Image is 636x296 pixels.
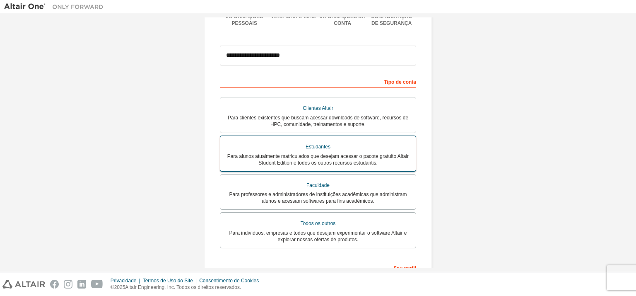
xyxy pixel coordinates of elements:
[77,280,86,289] img: linkedin.svg
[114,284,125,290] font: 2025
[229,230,407,243] font: Para indivíduos, empresas e todos que desejam experimentar o software Altair e explorar nossas of...
[125,284,241,290] font: Altair Engineering, Inc. Todos os direitos reservados.
[143,278,193,284] font: Termos de Uso do Site
[303,105,333,111] font: Clientes Altair
[4,2,108,11] img: Altair Um
[229,192,407,204] font: Para professores e administradores de instituições acadêmicas que administram alunos e acessam so...
[111,278,137,284] font: Privacidade
[64,280,72,289] img: instagram.svg
[226,14,263,26] font: Informações pessoais
[271,14,316,19] font: Verificar e-mail
[199,278,259,284] font: Consentimento de Cookies
[320,14,366,26] font: Informações da conta
[91,280,103,289] img: youtube.svg
[306,144,330,150] font: Estudantes
[393,265,416,271] font: Seu perfil
[384,79,416,85] font: Tipo de conta
[111,284,114,290] font: ©
[306,182,330,188] font: Faculdade
[228,115,408,127] font: Para clientes existentes que buscam acessar downloads de software, recursos de HPC, comunidade, t...
[301,221,336,226] font: Todos os outros
[371,14,412,26] font: Configuração de segurança
[2,280,45,289] img: altair_logo.svg
[227,153,409,166] font: Para alunos atualmente matriculados que desejam acessar o pacote gratuito Altair Student Edition ...
[50,280,59,289] img: facebook.svg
